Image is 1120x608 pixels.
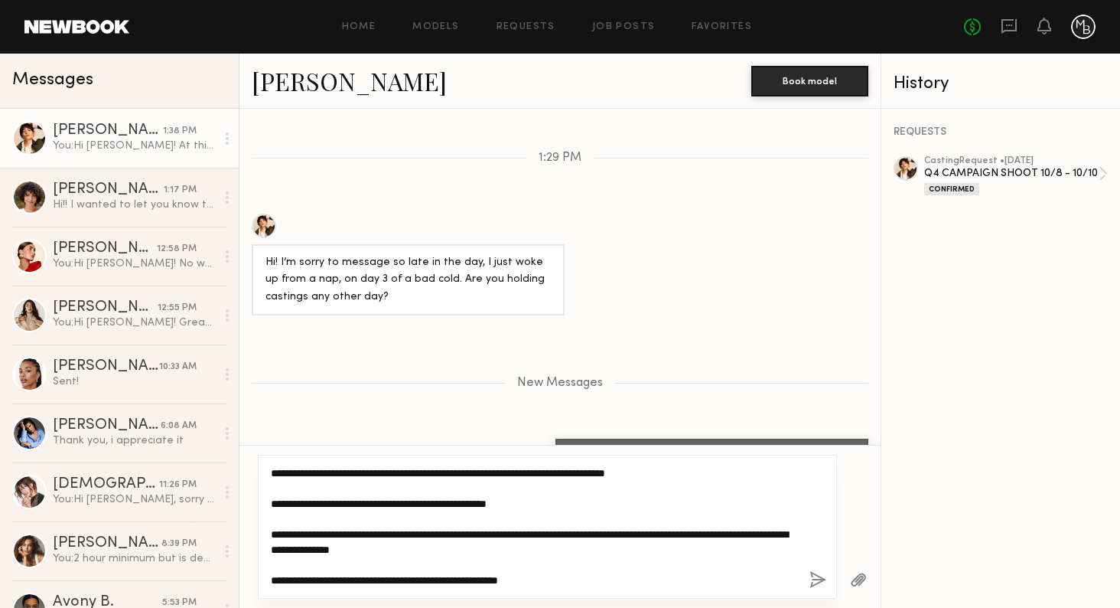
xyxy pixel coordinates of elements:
[497,22,555,32] a: Requests
[53,536,161,551] div: [PERSON_NAME]
[53,182,164,198] div: [PERSON_NAME]
[592,22,656,32] a: Job Posts
[751,66,868,96] button: Book model
[692,22,752,32] a: Favorites
[157,242,197,257] div: 12:58 PM
[158,301,197,315] div: 12:55 PM
[517,377,603,390] span: New Messages
[894,75,1108,93] div: History
[53,551,216,566] div: You: 2 hour minimum but is dependent on the booking.
[53,257,216,271] div: You: Hi [PERSON_NAME]! No worries. Thank you for sending in your link. Our casting team will revi...
[342,22,376,32] a: Home
[12,71,93,89] span: Messages
[539,152,581,165] span: 1:29 PM
[159,360,197,374] div: 10:33 AM
[924,166,1099,181] div: Q4 CAMPAIGN SHOOT 10/8 - 10/10
[53,123,163,139] div: [PERSON_NAME]
[53,477,159,492] div: [DEMOGRAPHIC_DATA][PERSON_NAME]
[412,22,459,32] a: Models
[53,139,216,153] div: You: Hi [PERSON_NAME]! At this time, we will not be hosting an additional casting call. You can s...
[161,419,197,433] div: 6:08 AM
[53,418,161,433] div: [PERSON_NAME]
[53,198,216,212] div: Hi!! I wanted to let you know that I am not feeling well [DATE]. I don’t think it’s a good idea f...
[751,74,868,87] a: Book model
[53,492,216,507] div: You: Hi [PERSON_NAME], sorry for the late notice - would you be able to come at 12:30? We have a ...
[53,300,158,315] div: [PERSON_NAME]
[161,537,197,551] div: 8:39 PM
[159,478,197,492] div: 11:26 PM
[894,127,1108,138] div: REQUESTS
[53,241,157,257] div: [PERSON_NAME]
[53,315,216,330] div: You: Hi [PERSON_NAME]! Great, thank you for the update! x
[53,374,216,389] div: Sent!
[924,156,1108,195] a: castingRequest •[DATE]Q4 CAMPAIGN SHOOT 10/8 - 10/10Confirmed
[164,183,197,198] div: 1:17 PM
[163,124,197,139] div: 1:38 PM
[265,254,551,307] div: Hi! I’m sorry to message so late in the day, I just woke up from a nap, on day 3 of a bad cold. A...
[252,64,447,97] a: [PERSON_NAME]
[53,359,159,374] div: [PERSON_NAME]
[53,433,216,448] div: Thank you, i appreciate it
[924,183,979,195] div: Confirmed
[924,156,1099,166] div: casting Request • [DATE]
